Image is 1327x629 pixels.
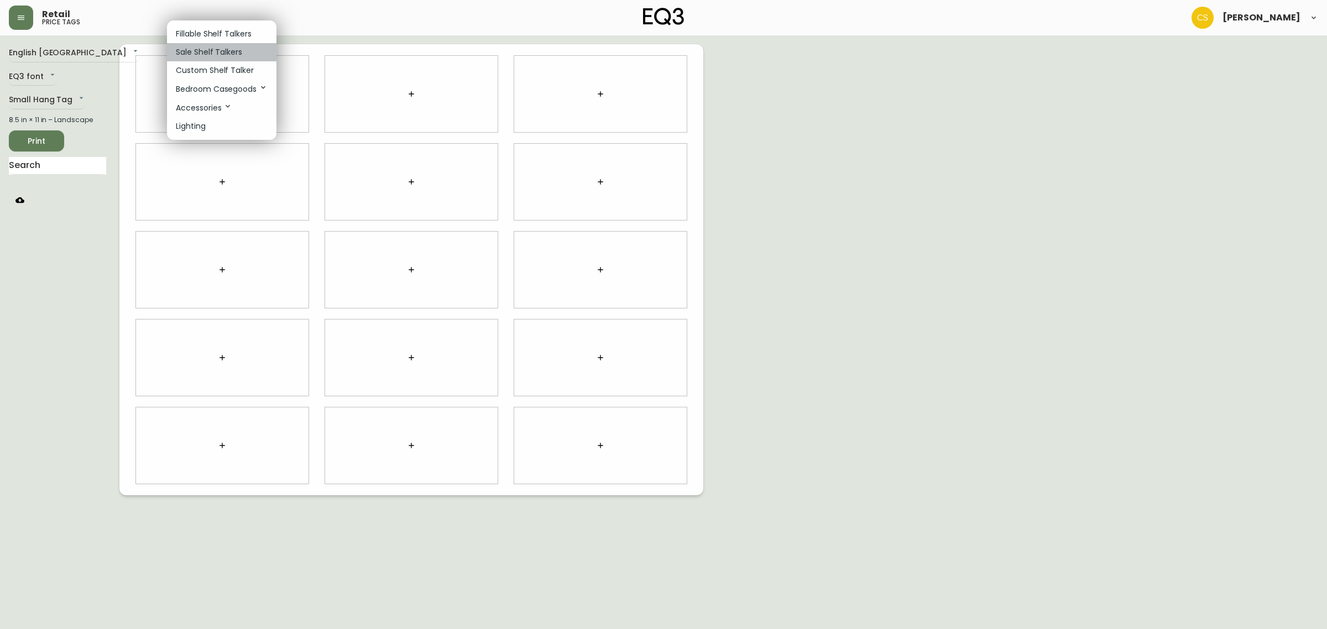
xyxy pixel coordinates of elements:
[149,54,182,65] input: price excluding $
[176,28,252,40] p: Fillable Shelf Talkers
[176,46,242,58] p: Sale Shelf Talkers
[23,41,85,82] textarea: Red wine rack
[176,102,232,114] p: Accessories
[90,54,149,65] div: Now
[176,83,268,95] p: Bedroom Casegoods
[90,43,149,54] div: Was
[149,43,182,54] input: price excluding $
[176,120,206,132] p: Lighting
[176,65,254,76] p: Custom Shelf Talker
